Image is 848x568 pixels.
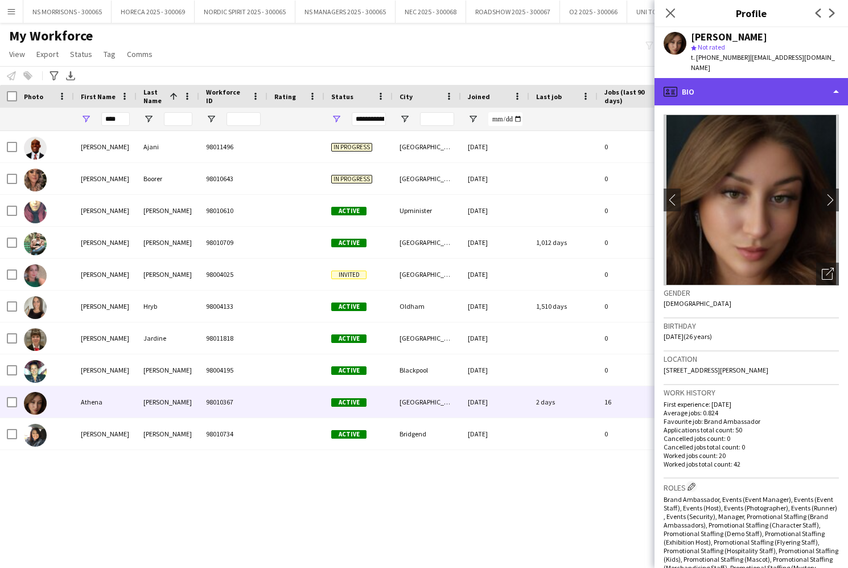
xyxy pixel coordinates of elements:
[195,1,295,23] button: NORDIC SPIRIT 2025 - 300065
[331,271,367,279] span: Invited
[466,1,560,23] button: ROADSHOW 2025 - 300067
[122,47,157,62] a: Comms
[664,460,839,468] p: Worked jobs total count: 42
[529,386,598,418] div: 2 days
[461,418,529,450] div: [DATE]
[488,112,522,126] input: Joined Filter Input
[331,398,367,407] span: Active
[137,291,199,322] div: Hryb
[560,1,627,23] button: O2 2025 - 300066
[199,195,267,226] div: 98010610
[461,131,529,162] div: [DATE]
[24,424,47,447] img: Catherine Saffari
[164,112,192,126] input: Last Name Filter Input
[127,49,153,59] span: Comms
[206,88,247,105] span: Workforce ID
[331,303,367,311] span: Active
[461,291,529,322] div: [DATE]
[664,481,839,493] h3: Roles
[23,1,112,23] button: NS MORRISONS - 300065
[199,131,267,162] div: 98011496
[664,115,839,285] img: Crew avatar or photo
[5,47,30,62] a: View
[393,386,461,418] div: [GEOGRAPHIC_DATA]
[691,53,835,72] span: | [EMAIL_ADDRESS][DOMAIN_NAME]
[64,69,77,83] app-action-btn: Export XLSX
[393,131,461,162] div: [GEOGRAPHIC_DATA]
[664,434,839,443] p: Cancelled jobs count: 0
[206,114,216,124] button: Open Filter Menu
[654,6,848,21] h3: Profile
[691,32,767,42] div: [PERSON_NAME]
[81,92,116,101] span: First Name
[664,426,839,434] p: Applications total count: 50
[331,334,367,343] span: Active
[698,43,725,51] span: Not rated
[24,360,47,383] img: Catherine Mcmillan-Dawson
[47,69,61,83] app-action-btn: Advanced filters
[664,366,768,374] span: [STREET_ADDRESS][PERSON_NAME]
[664,443,839,451] p: Cancelled jobs total count: 0
[664,387,839,398] h3: Work history
[654,78,848,105] div: Bio
[32,47,63,62] a: Export
[331,143,372,152] span: In progress
[74,195,137,226] div: [PERSON_NAME]
[74,227,137,258] div: [PERSON_NAME]
[81,114,91,124] button: Open Filter Menu
[598,418,672,450] div: 0
[393,418,461,450] div: Bridgend
[24,296,47,319] img: Heather Hryb
[24,328,47,351] img: Heather Jardine
[137,227,199,258] div: [PERSON_NAME]
[274,92,296,101] span: Rating
[529,291,598,322] div: 1,510 days
[199,259,267,290] div: 98004025
[664,451,839,460] p: Worked jobs count: 20
[199,386,267,418] div: 98010367
[598,322,672,354] div: 0
[393,291,461,322] div: Oldham
[393,322,461,354] div: [GEOGRAPHIC_DATA]
[331,114,341,124] button: Open Filter Menu
[295,1,396,23] button: NS MANAGERS 2025 - 300065
[400,114,410,124] button: Open Filter Menu
[74,163,137,194] div: [PERSON_NAME]
[529,227,598,258] div: 1,012 days
[461,259,529,290] div: [DATE]
[331,366,367,375] span: Active
[199,418,267,450] div: 98010734
[598,195,672,226] div: 0
[137,386,199,418] div: [PERSON_NAME]
[74,418,137,450] div: [PERSON_NAME]
[461,322,529,354] div: [DATE]
[199,354,267,386] div: 98004195
[664,288,839,298] h3: Gender
[199,322,267,354] div: 98011818
[74,131,137,162] div: [PERSON_NAME]
[331,239,367,247] span: Active
[70,49,92,59] span: Status
[664,400,839,408] p: First experience: [DATE]
[604,88,651,105] span: Jobs (last 90 days)
[461,163,529,194] div: [DATE]
[393,195,461,226] div: Upminister
[468,92,490,101] span: Joined
[331,430,367,439] span: Active
[691,53,750,62] span: t. [PHONE_NUMBER]
[199,291,267,322] div: 98004133
[664,408,839,417] p: Average jobs: 0.824
[393,259,461,290] div: [GEOGRAPHIC_DATA]
[74,322,137,354] div: [PERSON_NAME]
[536,92,562,101] span: Last job
[9,49,25,59] span: View
[24,264,47,287] img: Catherine Hennelly
[74,259,137,290] div: [PERSON_NAME]
[393,163,461,194] div: [GEOGRAPHIC_DATA]
[74,354,137,386] div: [PERSON_NAME]
[143,114,154,124] button: Open Filter Menu
[24,92,43,101] span: Photo
[65,47,97,62] a: Status
[99,47,120,62] a: Tag
[112,1,195,23] button: HORECA 2025 - 300069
